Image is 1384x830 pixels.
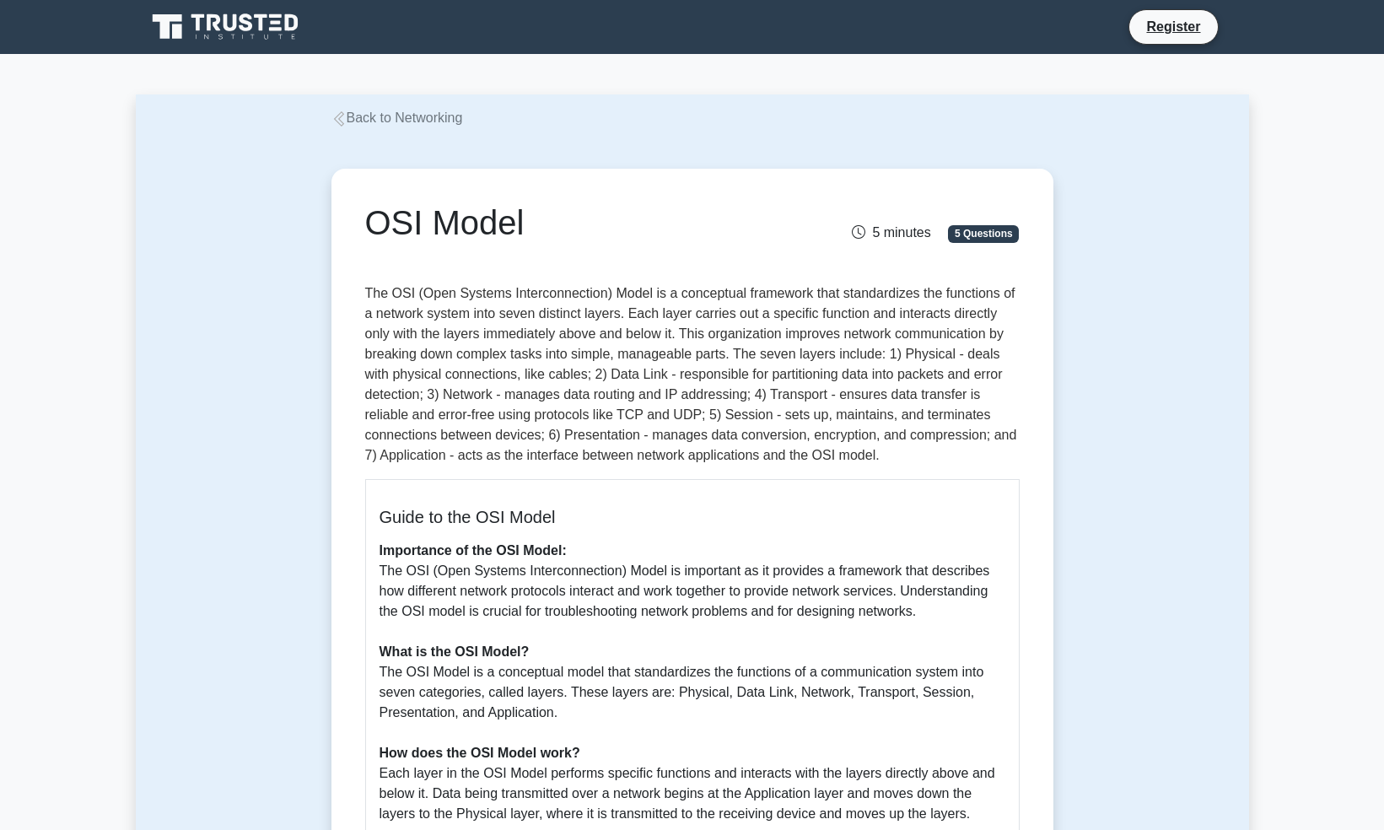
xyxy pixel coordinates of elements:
[948,225,1019,242] span: 5 Questions
[380,507,1005,527] h5: Guide to the OSI Model
[380,543,567,558] b: Importance of the OSI Model:
[365,202,794,243] h1: OSI Model
[380,644,530,659] b: What is the OSI Model?
[1136,16,1210,37] a: Register
[331,110,463,125] a: Back to Networking
[380,746,580,760] b: How does the OSI Model work?
[365,283,1020,466] p: The OSI (Open Systems Interconnection) Model is a conceptual framework that standardizes the func...
[852,225,930,240] span: 5 minutes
